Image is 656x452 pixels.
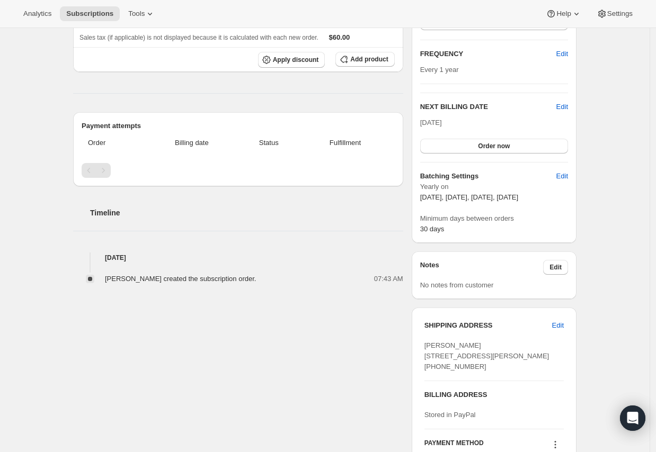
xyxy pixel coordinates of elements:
[82,131,145,155] th: Order
[420,66,459,74] span: Every 1 year
[105,275,256,283] span: [PERSON_NAME] created the subscription order.
[420,49,556,59] h2: FREQUENCY
[79,34,318,41] span: Sales tax (if applicable) is not displayed because it is calculated with each new order.
[335,52,394,67] button: Add product
[122,6,162,21] button: Tools
[420,281,494,289] span: No notes from customer
[420,102,556,112] h2: NEXT BILLING DATE
[420,225,445,233] span: 30 days
[302,138,388,148] span: Fulfillment
[552,320,564,331] span: Edit
[539,6,588,21] button: Help
[242,138,296,148] span: Status
[546,317,570,334] button: Edit
[420,193,518,201] span: [DATE], [DATE], [DATE], [DATE]
[82,121,395,131] h2: Payment attempts
[424,341,549,370] span: [PERSON_NAME] [STREET_ADDRESS][PERSON_NAME] [PHONE_NUMBER]
[350,55,388,64] span: Add product
[556,171,568,182] span: Edit
[148,138,236,148] span: Billing date
[128,10,145,18] span: Tools
[420,260,544,275] h3: Notes
[556,49,568,59] span: Edit
[420,119,442,126] span: [DATE]
[607,10,633,18] span: Settings
[329,33,350,41] span: $60.00
[420,171,556,182] h6: Batching Settings
[620,405,645,431] div: Open Intercom Messenger
[90,207,403,218] h2: Timeline
[66,10,113,18] span: Subscriptions
[424,320,552,331] h3: SHIPPING ADDRESS
[424,411,476,419] span: Stored in PayPal
[60,6,120,21] button: Subscriptions
[82,163,395,178] nav: Pagination
[556,102,568,112] button: Edit
[17,6,58,21] button: Analytics
[550,168,574,185] button: Edit
[549,263,562,272] span: Edit
[420,139,568,153] button: Order now
[543,260,568,275] button: Edit
[424,390,564,400] h3: BILLING ADDRESS
[556,10,571,18] span: Help
[478,142,510,150] span: Order now
[420,182,568,192] span: Yearly on
[258,52,325,68] button: Apply discount
[590,6,639,21] button: Settings
[273,56,319,64] span: Apply discount
[550,46,574,62] button: Edit
[73,252,403,263] h4: [DATE]
[374,274,403,284] span: 07:43 AM
[420,213,568,224] span: Minimum days between orders
[23,10,51,18] span: Analytics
